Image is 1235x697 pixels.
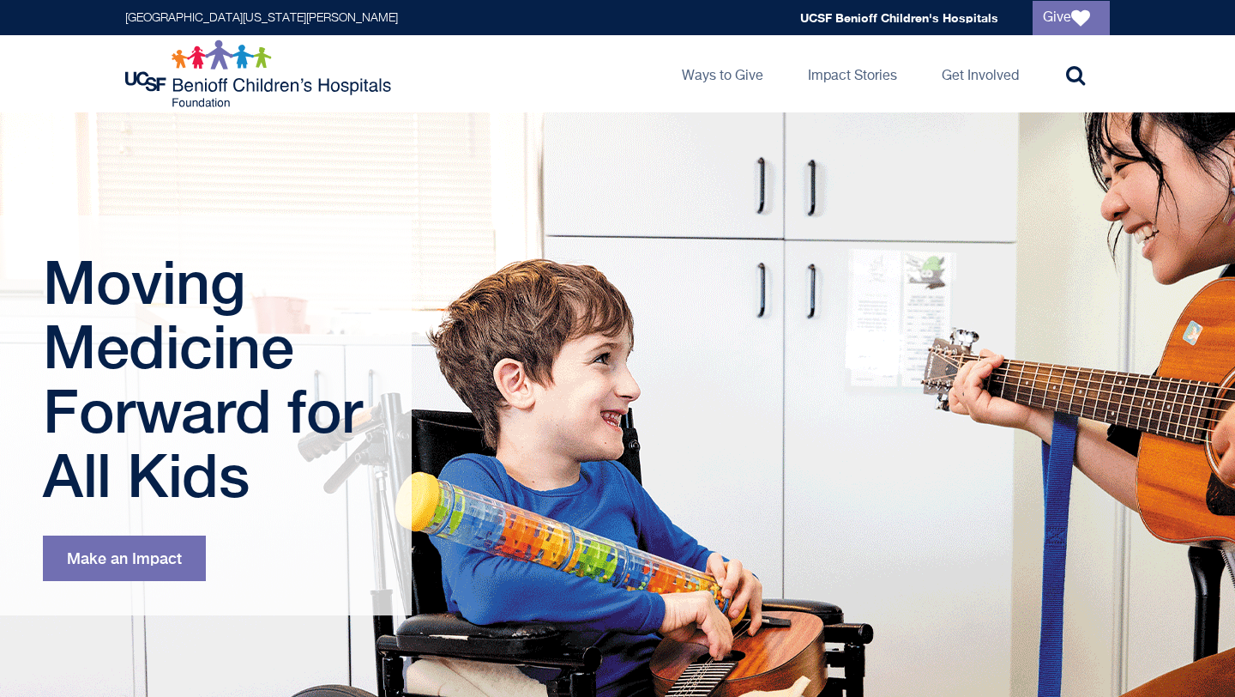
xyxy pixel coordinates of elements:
a: [GEOGRAPHIC_DATA][US_STATE][PERSON_NAME] [125,12,398,24]
h1: Moving Medicine Forward for All Kids [43,250,373,507]
img: Logo for UCSF Benioff Children's Hospitals Foundation [125,39,395,108]
a: Make an Impact [43,536,206,581]
a: Ways to Give [668,35,777,112]
a: Give [1033,1,1110,35]
a: Impact Stories [794,35,911,112]
a: UCSF Benioff Children's Hospitals [800,10,998,25]
a: Get Involved [928,35,1033,112]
